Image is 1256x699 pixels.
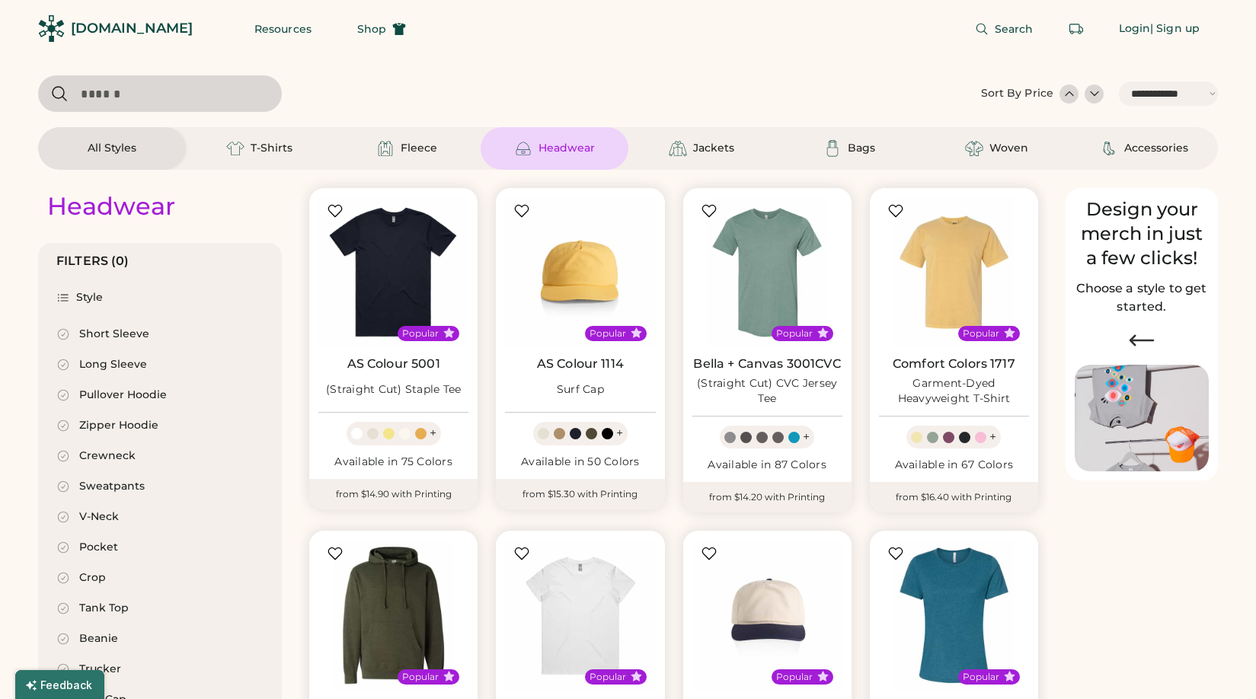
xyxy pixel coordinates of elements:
span: Shop [357,24,386,34]
img: BELLA + CANVAS 3001CVC (Straight Cut) CVC Jersey Tee [692,197,842,347]
a: Comfort Colors 1717 [893,356,1015,372]
button: Popular Style [817,327,829,339]
img: Independent Trading Co. SS4500 Midweight Hooded Sweatshirt [318,540,468,690]
button: Popular Style [443,327,455,339]
div: from $16.40 with Printing [870,482,1038,512]
div: Pocket [79,540,118,555]
div: [DOMAIN_NAME] [71,19,193,38]
div: from $14.20 with Printing [683,482,852,512]
button: Popular Style [631,327,642,339]
div: Available in 50 Colors [505,455,655,470]
img: BELLA + CANVAS 6400CVC (Contour Cut) Relaxed Fit Heather CVC Tee [879,540,1029,690]
div: Jackets [693,141,734,156]
img: AS Colour 1154 Class Two-Tone Cap [692,540,842,690]
div: Login [1119,21,1151,37]
button: Popular Style [631,671,642,682]
button: Shop [339,14,424,44]
div: Short Sleeve [79,327,149,342]
div: Trucker [79,662,121,677]
button: Popular Style [817,671,829,682]
div: + [803,429,810,445]
img: Accessories Icon [1100,139,1118,158]
a: Bella + Canvas 3001CVC [693,356,840,372]
div: Available in 67 Colors [879,458,1029,473]
div: Headwear [539,141,595,156]
img: Image of Lisa Congdon Eye Print on T-Shirt and Hat [1075,365,1209,472]
a: AS Colour 5001 [347,356,440,372]
div: Popular [590,671,626,683]
div: Popular [963,327,999,340]
button: Retrieve an order [1061,14,1091,44]
img: AS Colour 5001 (Straight Cut) Staple Tee [318,197,468,347]
button: Popular Style [1004,327,1015,339]
div: Popular [590,327,626,340]
div: Popular [776,671,813,683]
div: Zipper Hoodie [79,418,158,433]
div: + [430,425,436,442]
div: Pullover Hoodie [79,388,167,403]
div: Headwear [47,191,175,222]
div: Popular [402,671,439,683]
img: T-Shirts Icon [226,139,244,158]
div: Fleece [401,141,437,156]
img: AS Colour 1114 Surf Cap [505,197,655,347]
div: V-Neck [79,509,119,525]
div: from $14.90 with Printing [309,479,478,509]
img: Woven Icon [965,139,983,158]
div: Design your merch in just a few clicks! [1075,197,1209,270]
div: + [616,425,623,442]
button: Popular Style [1004,671,1015,682]
div: from $15.30 with Printing [496,479,664,509]
img: Rendered Logo - Screens [38,15,65,42]
div: Style [76,290,104,305]
div: + [989,429,996,445]
div: All Styles [88,141,136,156]
div: Popular [402,327,439,340]
div: Beanie [79,631,118,646]
div: (Straight Cut) CVC Jersey Tee [692,376,842,407]
div: Popular [963,671,999,683]
span: Search [995,24,1034,34]
div: (Straight Cut) Staple Tee [326,382,461,397]
img: Fleece Icon [376,139,395,158]
div: Garment-Dyed Heavyweight T-Shirt [879,376,1029,407]
div: Woven [989,141,1028,156]
a: AS Colour 1114 [537,356,624,372]
div: Surf Cap [557,382,604,397]
div: Crewneck [79,448,136,464]
div: Sort By Price [981,86,1053,101]
img: Bags Icon [823,139,842,158]
div: Long Sleeve [79,357,147,372]
img: Jackets Icon [669,139,687,158]
button: Popular Style [443,671,455,682]
img: AS Colour 4001 (Contour Cut) Maple Tee [505,540,655,690]
div: Available in 75 Colors [318,455,468,470]
div: Accessories [1124,141,1188,156]
img: Comfort Colors 1717 Garment-Dyed Heavyweight T-Shirt [879,197,1029,347]
div: T-Shirts [251,141,292,156]
div: Available in 87 Colors [692,458,842,473]
button: Search [957,14,1052,44]
img: Headwear Icon [514,139,532,158]
div: Bags [848,141,875,156]
button: Resources [236,14,330,44]
h2: Choose a style to get started. [1075,279,1209,316]
div: FILTERS (0) [56,252,129,270]
div: | Sign up [1150,21,1200,37]
div: Crop [79,570,106,586]
div: Tank Top [79,601,129,616]
div: Popular [776,327,813,340]
div: Sweatpants [79,479,145,494]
